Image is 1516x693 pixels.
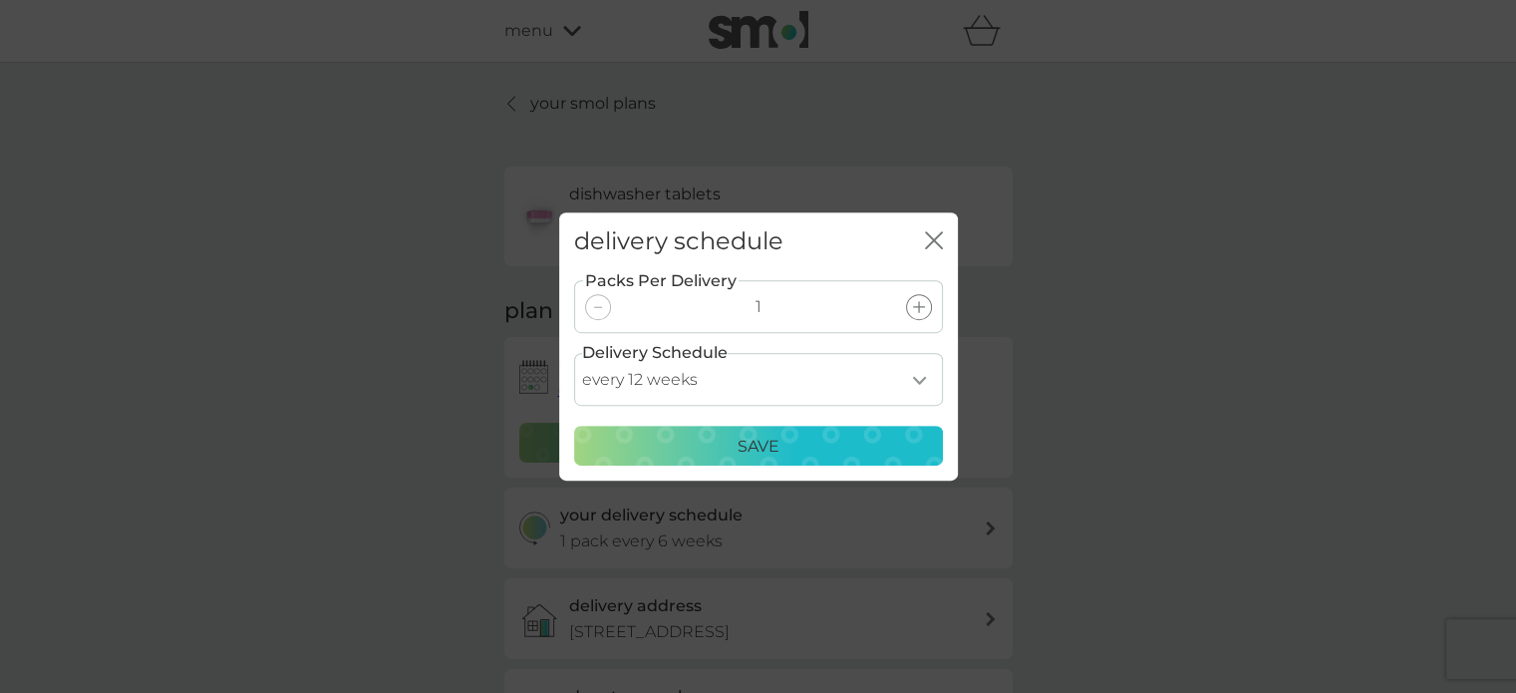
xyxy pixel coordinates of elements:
button: Save [574,426,943,466]
h2: delivery schedule [574,227,783,256]
p: 1 [756,294,761,320]
label: Delivery Schedule [582,340,728,366]
button: close [925,231,943,252]
p: Save [738,434,779,460]
label: Packs Per Delivery [583,268,739,294]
